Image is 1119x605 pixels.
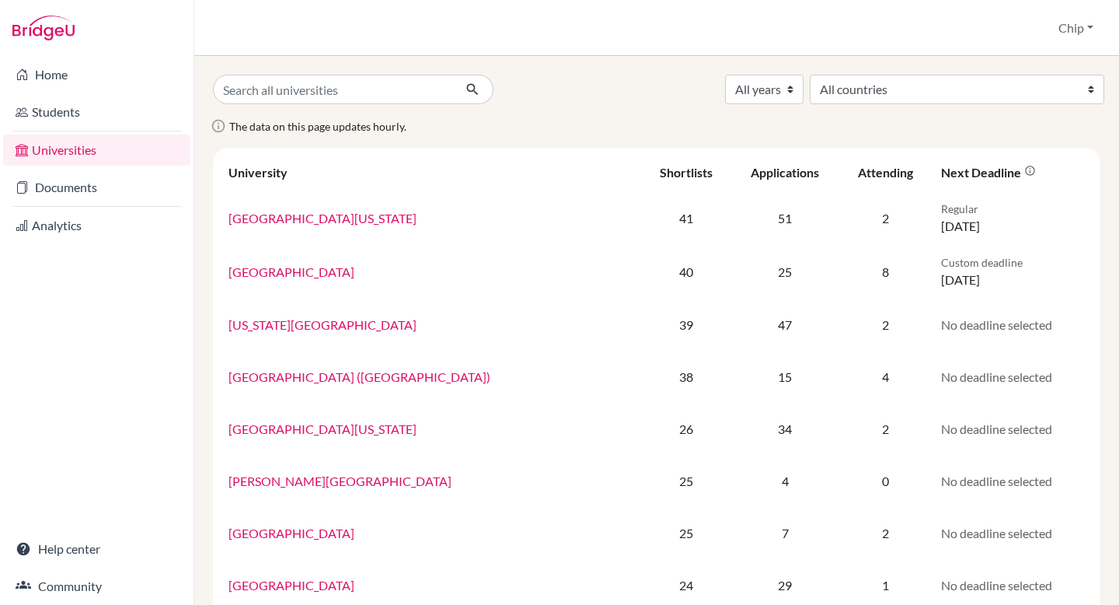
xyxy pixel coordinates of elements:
[228,211,417,226] a: [GEOGRAPHIC_DATA][US_STATE]
[941,201,1085,217] p: Regular
[941,254,1085,271] p: Custom deadline
[3,59,190,90] a: Home
[3,210,190,241] a: Analytics
[941,369,1052,384] span: No deadline selected
[3,533,190,565] a: Help center
[730,455,839,507] td: 4
[641,191,730,245] td: 41
[839,403,932,455] td: 2
[213,75,453,104] input: Search all universities
[839,455,932,507] td: 0
[839,299,932,351] td: 2
[3,96,190,128] a: Students
[941,526,1052,540] span: No deadline selected
[941,165,1036,180] div: Next deadline
[941,578,1052,593] span: No deadline selected
[228,474,451,488] a: [PERSON_NAME][GEOGRAPHIC_DATA]
[932,245,1094,299] td: [DATE]
[730,191,839,245] td: 51
[641,299,730,351] td: 39
[660,165,713,180] div: Shortlists
[932,191,1094,245] td: [DATE]
[858,165,913,180] div: Attending
[641,351,730,403] td: 38
[941,421,1052,436] span: No deadline selected
[228,526,354,540] a: [GEOGRAPHIC_DATA]
[839,351,932,403] td: 4
[12,16,75,40] img: Bridge-U
[730,403,839,455] td: 34
[641,245,730,299] td: 40
[839,191,932,245] td: 2
[839,507,932,559] td: 2
[641,507,730,559] td: 25
[3,172,190,203] a: Documents
[228,578,354,593] a: [GEOGRAPHIC_DATA]
[730,299,839,351] td: 47
[228,317,417,332] a: [US_STATE][GEOGRAPHIC_DATA]
[228,369,490,384] a: [GEOGRAPHIC_DATA] ([GEOGRAPHIC_DATA])
[839,245,932,299] td: 8
[228,264,354,279] a: [GEOGRAPHIC_DATA]
[219,154,641,191] th: University
[641,403,730,455] td: 26
[941,474,1052,488] span: No deadline selected
[228,421,417,436] a: [GEOGRAPHIC_DATA][US_STATE]
[751,165,819,180] div: Applications
[229,120,406,133] span: The data on this page updates hourly.
[641,455,730,507] td: 25
[730,351,839,403] td: 15
[730,245,839,299] td: 25
[1051,13,1100,43] button: Chip
[3,135,190,166] a: Universities
[941,317,1052,332] span: No deadline selected
[730,507,839,559] td: 7
[3,571,190,602] a: Community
